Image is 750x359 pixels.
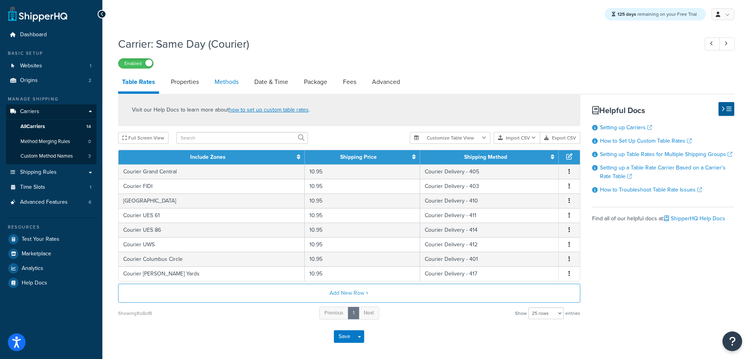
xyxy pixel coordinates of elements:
[6,50,96,57] div: Basic Setup
[592,106,734,115] h3: Helpful Docs
[305,237,420,252] td: 10.95
[6,180,96,195] li: Time Slots
[420,179,559,193] td: Courier Delivery - 403
[20,153,73,160] span: Custom Method Names
[494,132,540,144] button: Import CSV
[348,307,359,320] a: 1
[229,106,309,114] a: how to set up custom table rates
[119,237,305,252] td: Courier UWS
[119,193,305,208] td: [GEOGRAPHIC_DATA]
[600,137,692,145] a: How to Set Up Custom Table Rates
[6,134,96,149] a: Method Merging Rules0
[20,138,70,145] span: Method Merging Rules
[6,28,96,42] a: Dashboard
[617,11,697,18] span: remaining on your Free Trial
[6,104,96,164] li: Carriers
[119,179,305,193] td: Courier FIDI
[132,106,310,114] p: Visit our Help Docs to learn more about .
[119,266,305,281] td: Courier [PERSON_NAME] Yards
[118,308,152,319] div: Showing 1 to 8 of 8
[20,169,57,176] span: Shipping Rules
[6,276,96,290] a: Help Docs
[20,199,68,206] span: Advanced Features
[420,193,559,208] td: Courier Delivery - 410
[592,207,734,224] div: Find all of our helpful docs at:
[88,153,91,160] span: 3
[6,104,96,119] a: Carriers
[119,164,305,179] td: Courier Grand Central
[540,132,580,144] button: Export CSV
[305,208,420,223] td: 10.95
[334,330,355,343] button: Save
[20,77,38,84] span: Origins
[6,149,96,164] a: Custom Method Names3
[600,186,702,194] a: How to Troubleshoot Table Rate Issues
[20,63,42,69] span: Websites
[211,73,243,91] a: Methods
[340,153,377,161] a: Shipping Price
[20,123,45,130] span: All Carriers
[600,164,726,180] a: Setting up a Table Rate Carrier Based on a Carrier's Rate Table
[719,37,735,50] a: Next Record
[305,193,420,208] td: 10.95
[90,63,91,69] span: 1
[305,179,420,193] td: 10.95
[118,132,169,144] button: Full Screen View
[420,252,559,266] td: Courier Delivery - 401
[420,223,559,237] td: Courier Delivery - 414
[6,247,96,261] a: Marketplace
[20,32,47,38] span: Dashboard
[6,73,96,88] li: Origins
[22,280,47,286] span: Help Docs
[250,73,292,91] a: Date & Time
[6,73,96,88] a: Origins2
[6,195,96,210] li: Advanced Features
[420,164,559,179] td: Courier Delivery - 405
[600,123,652,132] a: Setting up Carriers
[86,123,91,130] span: 14
[719,102,734,116] button: Hide Help Docs
[6,232,96,246] a: Test Your Rates
[420,266,559,281] td: Courier Delivery - 417
[464,153,507,161] a: Shipping Method
[420,208,559,223] td: Courier Delivery - 411
[6,134,96,149] li: Method Merging Rules
[22,251,51,257] span: Marketplace
[664,214,725,223] a: ShipperHQ Help Docs
[368,73,404,91] a: Advanced
[90,184,91,191] span: 1
[88,138,91,145] span: 0
[6,119,96,134] a: AllCarriers14
[176,132,308,144] input: Search
[305,223,420,237] td: 10.95
[119,223,305,237] td: Courier UES 86
[22,265,43,272] span: Analytics
[305,252,420,266] td: 10.95
[119,208,305,223] td: Courier UES 61
[6,224,96,231] div: Resources
[20,108,39,115] span: Carriers
[22,236,59,243] span: Test Your Rates
[705,37,720,50] a: Previous Record
[89,77,91,84] span: 2
[6,165,96,180] a: Shipping Rules
[190,153,226,161] a: Include Zones
[6,59,96,73] li: Websites
[167,73,203,91] a: Properties
[305,266,420,281] td: 10.95
[6,261,96,275] li: Analytics
[6,195,96,210] a: Advanced Features6
[364,309,374,316] span: Next
[118,284,580,303] button: Add New Row +
[420,237,559,252] td: Courier Delivery - 412
[300,73,331,91] a: Package
[118,73,159,94] a: Table Rates
[359,307,379,320] a: Next
[20,184,45,191] span: Time Slots
[89,199,91,206] span: 6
